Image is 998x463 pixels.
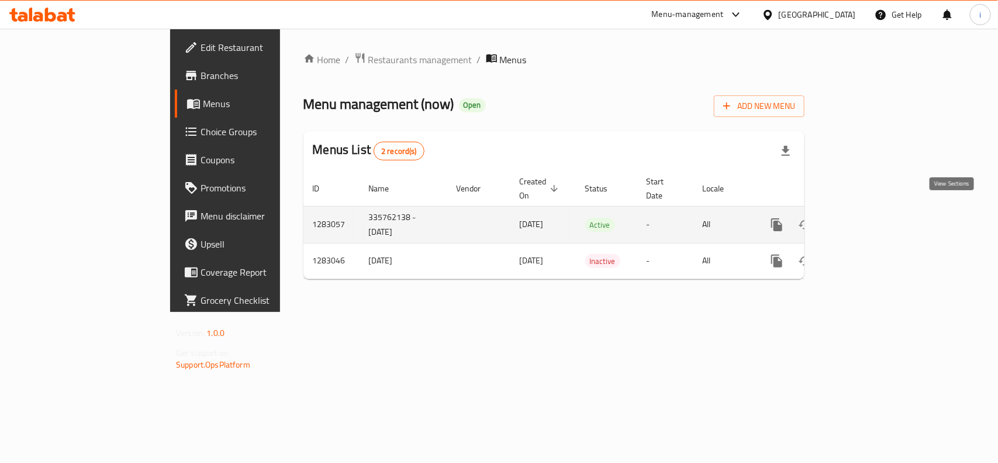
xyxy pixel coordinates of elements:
[374,146,424,157] span: 2 record(s)
[175,146,337,174] a: Coupons
[303,52,804,67] nav: breadcrumb
[175,33,337,61] a: Edit Restaurant
[313,181,335,196] span: ID
[637,206,693,243] td: -
[175,118,337,146] a: Choice Groups
[303,91,454,117] span: Menu management ( now )
[176,345,230,361] span: Get support on:
[369,181,405,196] span: Name
[520,174,562,203] span: Created On
[459,98,486,112] div: Open
[791,247,819,275] button: Change Status
[754,171,885,207] th: Actions
[520,217,544,232] span: [DATE]
[303,171,885,279] table: enhanced table
[175,230,337,258] a: Upsell
[176,325,205,341] span: Version:
[201,293,327,307] span: Grocery Checklist
[354,52,472,67] a: Restaurants management
[175,61,337,90] a: Branches
[360,243,447,279] td: [DATE]
[652,8,724,22] div: Menu-management
[585,218,615,232] span: Active
[520,253,544,268] span: [DATE]
[500,53,527,67] span: Menus
[203,97,327,111] span: Menus
[637,243,693,279] td: -
[201,265,327,279] span: Coverage Report
[175,90,337,118] a: Menus
[459,100,486,110] span: Open
[723,99,795,114] span: Add New Menu
[201,40,327,54] span: Edit Restaurant
[979,8,981,21] span: i
[206,325,225,341] span: 1.0.0
[346,53,350,67] li: /
[368,53,472,67] span: Restaurants management
[201,68,327,83] span: Branches
[201,125,327,139] span: Choice Groups
[693,243,754,279] td: All
[693,206,754,243] td: All
[201,181,327,195] span: Promotions
[201,237,327,251] span: Upsell
[763,211,791,239] button: more
[791,211,819,239] button: Change Status
[201,153,327,167] span: Coupons
[779,8,856,21] div: [GEOGRAPHIC_DATA]
[175,202,337,230] a: Menu disclaimer
[201,209,327,223] span: Menu disclaimer
[360,206,447,243] td: 335762138 - [DATE]
[585,181,623,196] span: Status
[772,137,800,165] div: Export file
[477,53,481,67] li: /
[175,258,337,286] a: Coverage Report
[763,247,791,275] button: more
[313,141,424,160] h2: Menus List
[176,357,250,372] a: Support.OpsPlatform
[703,181,740,196] span: Locale
[175,174,337,202] a: Promotions
[585,255,620,268] span: Inactive
[714,95,804,117] button: Add New Menu
[374,142,424,160] div: Total records count
[647,174,679,203] span: Start Date
[175,286,337,314] a: Grocery Checklist
[457,181,496,196] span: Vendor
